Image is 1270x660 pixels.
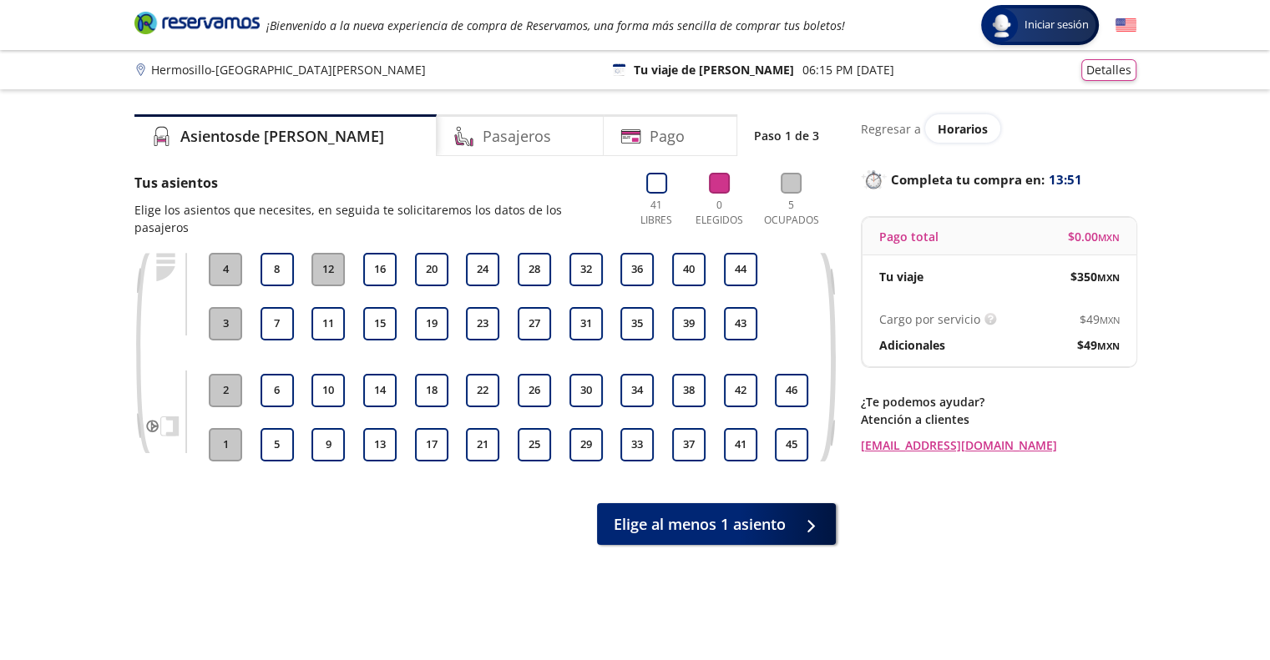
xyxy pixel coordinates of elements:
p: 41 Libres [634,198,680,228]
iframe: Messagebird Livechat Widget [1173,563,1253,643]
span: $ 49 [1077,336,1120,354]
button: 1 [209,428,242,461]
button: 11 [311,307,345,340]
button: 12 [311,253,345,286]
p: Tu viaje [879,268,923,285]
button: 3 [209,307,242,340]
p: Paso 1 de 3 [754,127,819,144]
p: Cargo por servicio [879,310,980,328]
small: MXN [1097,340,1120,352]
button: 33 [620,428,654,461]
button: 40 [672,253,706,286]
button: 17 [415,428,448,461]
button: 4 [209,253,242,286]
a: [EMAIL_ADDRESS][DOMAIN_NAME] [861,436,1136,454]
small: MXN [1097,271,1120,284]
p: Tus asientos [134,173,617,193]
button: 37 [672,428,706,461]
button: 23 [466,307,499,340]
p: Adicionales [879,336,945,354]
button: 15 [363,307,397,340]
button: 41 [724,428,757,461]
p: 0 Elegidos [691,198,747,228]
p: 5 Ocupados [760,198,823,228]
button: 32 [569,253,603,286]
i: Brand Logo [134,10,260,35]
button: 28 [518,253,551,286]
small: MXN [1098,231,1120,244]
span: $ 49 [1080,310,1120,328]
p: Hermosillo - [GEOGRAPHIC_DATA][PERSON_NAME] [151,61,426,78]
em: ¡Bienvenido a la nueva experiencia de compra de Reservamos, una forma más sencilla de comprar tus... [266,18,845,33]
button: Elige al menos 1 asiento [597,503,836,545]
button: 18 [415,374,448,407]
p: Regresar a [861,120,921,138]
button: 21 [466,428,499,461]
button: 29 [569,428,603,461]
span: $ 350 [1070,268,1120,285]
p: Completa tu compra en : [861,168,1136,191]
button: 36 [620,253,654,286]
span: Elige al menos 1 asiento [614,513,786,536]
p: Tu viaje de [PERSON_NAME] [634,61,794,78]
button: 13 [363,428,397,461]
h4: Asientos de [PERSON_NAME] [180,125,384,148]
button: 8 [261,253,294,286]
button: 19 [415,307,448,340]
button: 46 [775,374,808,407]
h4: Pago [650,125,685,148]
button: 10 [311,374,345,407]
button: 5 [261,428,294,461]
button: 2 [209,374,242,407]
button: 20 [415,253,448,286]
p: Atención a clientes [861,411,1136,428]
button: English [1116,15,1136,36]
button: 24 [466,253,499,286]
button: 25 [518,428,551,461]
button: 9 [311,428,345,461]
button: 34 [620,374,654,407]
span: $ 0.00 [1068,228,1120,245]
button: 42 [724,374,757,407]
button: 6 [261,374,294,407]
button: 7 [261,307,294,340]
button: 14 [363,374,397,407]
button: 35 [620,307,654,340]
p: Pago total [879,228,939,245]
button: Detalles [1081,59,1136,81]
button: 30 [569,374,603,407]
span: Iniciar sesión [1018,17,1095,33]
p: 06:15 PM [DATE] [802,61,894,78]
button: 45 [775,428,808,461]
a: Brand Logo [134,10,260,40]
button: 39 [672,307,706,340]
span: Horarios [938,121,988,137]
button: 43 [724,307,757,340]
button: 31 [569,307,603,340]
p: ¿Te podemos ayudar? [861,393,1136,411]
p: Elige los asientos que necesites, en seguida te solicitaremos los datos de los pasajeros [134,201,617,236]
button: 16 [363,253,397,286]
div: Regresar a ver horarios [861,114,1136,143]
button: 27 [518,307,551,340]
button: 22 [466,374,499,407]
h4: Pasajeros [483,125,551,148]
button: 44 [724,253,757,286]
button: 26 [518,374,551,407]
button: 38 [672,374,706,407]
small: MXN [1100,314,1120,326]
span: 13:51 [1049,170,1082,189]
